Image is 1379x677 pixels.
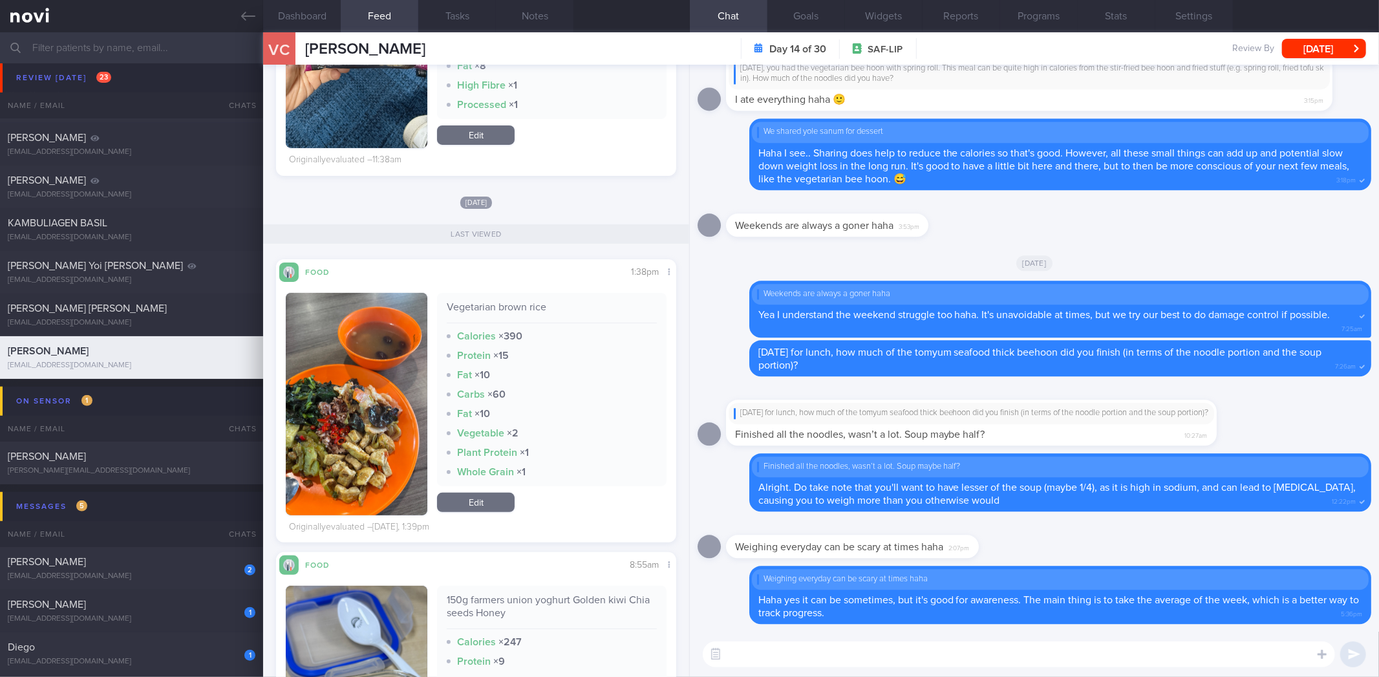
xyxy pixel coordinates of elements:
span: Finished all the noodles, wasn’t a lot. Soup maybe half? [735,429,985,440]
div: On sensor [13,392,96,410]
strong: Plant Protein [457,447,517,458]
span: SAF-LIP [868,43,903,56]
span: 5 [76,500,87,511]
strong: × 60 [487,389,506,400]
strong: × 1 [508,80,517,91]
span: [PERSON_NAME] [8,557,86,567]
div: Weighing everyday can be scary at times haha [757,574,1363,585]
div: [EMAIL_ADDRESS][DOMAIN_NAME] [8,275,255,285]
span: 1:38pm [632,268,659,277]
span: 7:26am [1335,359,1356,371]
span: Alright. Do take note that you'll want to have lesser of the soup (maybe 1/4), as it is high in s... [758,482,1356,506]
span: Weighing everyday can be scary at times haha [735,542,943,552]
span: [DATE] for lunch, how much of the tomyum seafood thick beehoon did you finish (in terms of the no... [758,347,1322,371]
strong: × 10 [475,409,490,419]
span: [PERSON_NAME] [8,451,86,462]
strong: Processed [457,100,506,110]
span: 3:18pm [1336,173,1356,185]
span: I ate everything haha 🙂 [735,94,846,105]
span: 10:27am [1185,428,1208,440]
span: [PERSON_NAME] [8,175,86,186]
a: Edit [437,493,515,512]
span: [PERSON_NAME] Yoi [PERSON_NAME] [8,261,183,271]
a: Edit [437,125,515,145]
div: [EMAIL_ADDRESS][DOMAIN_NAME] [8,105,255,114]
strong: Fat [457,61,472,71]
span: Yea I understand the weekend struggle too haha. It's unavoidable at times, but we try our best to... [758,310,1331,320]
div: Food [299,559,350,570]
span: [PERSON_NAME] [305,41,425,57]
div: Vegetarian brown rice [447,301,656,323]
span: [PERSON_NAME] [8,133,86,143]
strong: High Fibre [457,80,506,91]
span: 2:07pm [948,541,970,553]
span: 5:36pm [1341,607,1362,619]
strong: × 1 [520,447,529,458]
span: [PERSON_NAME] [PERSON_NAME] [8,303,167,314]
div: We shared yole sanum for dessert [757,127,1363,137]
span: 12:22pm [1332,494,1356,506]
div: [EMAIL_ADDRESS][DOMAIN_NAME] [8,190,255,200]
div: [EMAIL_ADDRESS][DOMAIN_NAME] [8,62,255,72]
strong: × 2 [507,428,518,438]
div: Weekends are always a goner haha [757,289,1363,299]
span: 8:55am [630,561,659,570]
div: VC [255,25,304,74]
strong: × 9 [493,656,505,667]
strong: Calories [457,331,496,341]
div: Finished all the noodles, wasn’t a lot. Soup maybe half? [757,462,1363,472]
div: Originally evaluated – 11:38am [289,155,401,166]
span: [PERSON_NAME] [8,346,89,356]
span: Haha yes it can be sometimes, but it's good for awareness. The main thing is to take the average ... [758,595,1360,618]
div: [EMAIL_ADDRESS][DOMAIN_NAME] [8,233,255,242]
div: [EMAIL_ADDRESS][DOMAIN_NAME] [8,147,255,157]
strong: × 1 [509,100,518,110]
strong: Protein [457,350,491,361]
span: [DATE] [460,197,493,209]
span: Diego [8,642,35,652]
div: 2 [244,564,255,575]
strong: × 247 [498,637,522,647]
img: Vegetarian brown rice [286,293,427,515]
div: [PERSON_NAME][EMAIL_ADDRESS][DOMAIN_NAME] [8,466,255,476]
span: [DATE] [1016,255,1053,271]
div: Chats [211,521,263,547]
span: 3:53pm [899,219,919,231]
div: [EMAIL_ADDRESS][DOMAIN_NAME] [8,614,255,624]
strong: Whole Grain [457,467,514,477]
strong: Fat [457,409,472,419]
div: 1 [244,607,255,618]
span: Ong Peng Tsin [8,90,74,100]
strong: × 15 [493,350,509,361]
span: Review By [1232,43,1274,55]
strong: Day 14 of 30 [769,43,826,56]
span: [PERSON_NAME] [8,599,86,610]
span: Weekends are always a goner haha [735,220,893,231]
div: 150g farmers union yoghurt Golden kiwi Chia seeds Honey [447,594,656,629]
div: Originally evaluated – [DATE], 1:39pm [289,522,429,533]
strong: Carbs [457,389,485,400]
div: [EMAIL_ADDRESS][DOMAIN_NAME] [8,572,255,581]
div: Chats [211,416,263,442]
strong: × 10 [475,370,490,380]
div: [DATE], you had the vegetarian bee hoon with spring roll. This meal can be quite high in calories... [734,63,1325,85]
div: Last viewed [263,224,689,244]
strong: × 390 [498,331,522,341]
strong: Protein [457,656,491,667]
div: [EMAIL_ADDRESS][DOMAIN_NAME] [8,361,255,371]
div: [EMAIL_ADDRESS][DOMAIN_NAME] [8,657,255,667]
span: Haha I see.. Sharing does help to reduce the calories so that's good. However, all these small th... [758,148,1350,184]
span: KAMBULIAGEN BASIL [8,218,107,228]
div: [DATE] for lunch, how much of the tomyum seafood thick beehoon did you finish (in terms of the no... [734,408,1209,418]
div: Food [299,266,350,277]
strong: × 1 [517,467,526,477]
span: 1 [81,395,92,406]
strong: Vegetable [457,428,504,438]
strong: × 8 [475,61,486,71]
strong: Calories [457,637,496,647]
strong: Fat [457,370,472,380]
div: Messages [13,498,91,515]
span: 7:25am [1342,321,1362,334]
div: 1 [244,650,255,661]
button: [DATE] [1282,39,1366,58]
